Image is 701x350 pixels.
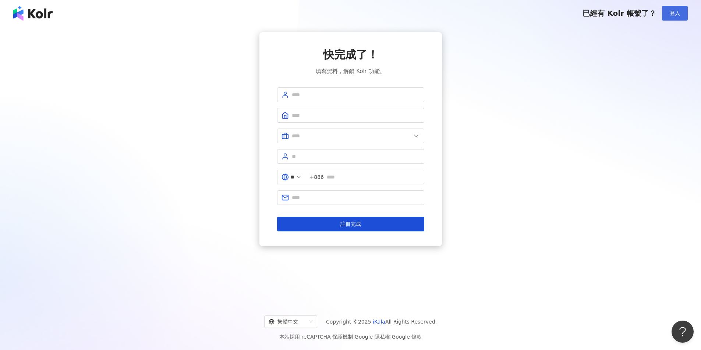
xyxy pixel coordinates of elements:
span: | [390,334,392,340]
a: iKala [373,319,385,325]
span: 登入 [670,10,680,16]
div: 繁體中文 [269,316,306,328]
a: Google 條款 [392,334,422,340]
span: 註冊完成 [340,221,361,227]
img: logo [13,6,53,21]
button: 登入 [662,6,688,21]
span: | [353,334,355,340]
span: Copyright © 2025 All Rights Reserved. [326,317,437,326]
button: 註冊完成 [277,217,424,231]
span: 本站採用 reCAPTCHA 保護機制 [279,332,422,341]
span: 已經有 Kolr 帳號了？ [583,9,656,18]
span: 快完成了！ [323,47,378,62]
span: +886 [310,173,324,181]
iframe: Help Scout Beacon - Open [672,321,694,343]
a: Google 隱私權 [355,334,390,340]
span: 填寫資料，解鎖 Kolr 功能。 [316,67,385,76]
